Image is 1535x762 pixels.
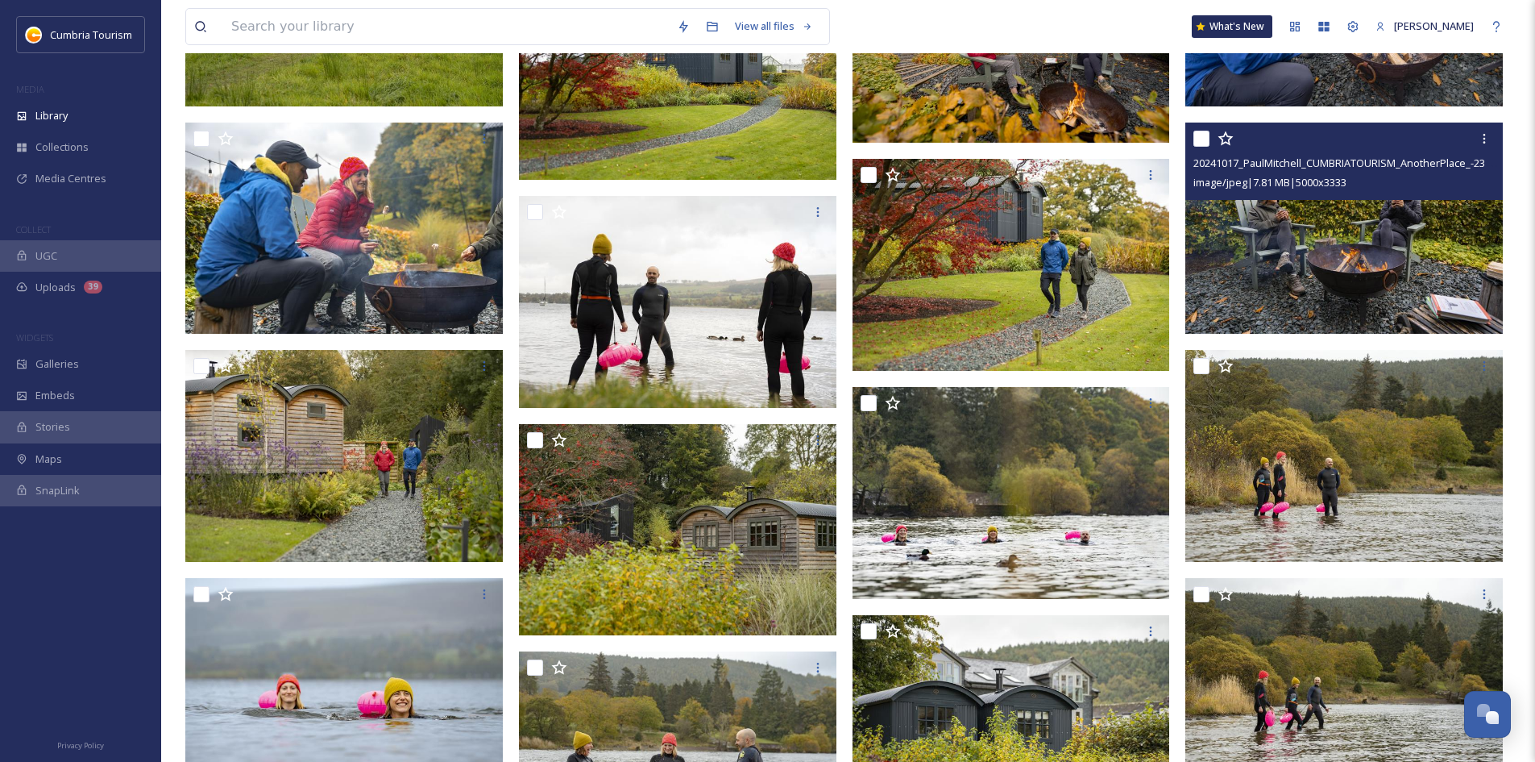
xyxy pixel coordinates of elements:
button: Open Chat [1464,691,1511,738]
span: MEDIA [16,83,44,95]
img: 20241017_PaulMitchell_CUMBRIATOURISM_AnotherPlace_-83.jpg [519,196,836,408]
span: [PERSON_NAME] [1394,19,1474,33]
span: 20241017_PaulMitchell_CUMBRIATOURISM_AnotherPlace_-23.jpg [1193,155,1502,170]
span: Maps [35,452,62,467]
a: What's New [1192,15,1272,38]
img: 20241017_PaulMitchell_CUMBRIATOURISM_AnotherPlace_-73.jpg [185,350,503,562]
img: 20241017_PaulMitchell_CUMBRIATOURISM_AnotherPlace_-27.jpg [185,122,503,334]
span: UGC [35,248,57,264]
span: Privacy Policy [57,740,104,751]
span: Library [35,108,68,123]
span: Uploads [35,280,76,295]
img: 20241017_PaulMitchell_CUMBRIATOURISM_AnotherPlace_-108.jpg [853,387,1170,599]
input: Search your library [223,9,669,44]
span: Galleries [35,356,79,372]
div: 39 [84,281,102,294]
span: Media Centres [35,171,106,186]
span: Embeds [35,388,75,403]
img: 20241017_PaulMitchell_CUMBRIATOURISM_AnotherPlace_-86.jpg [1185,350,1503,562]
a: View all files [727,10,821,42]
img: 20241017_PaulMitchell_CUMBRIATOURISM_AnotherPlace_-67.jpg [853,159,1170,371]
img: images.jpg [26,27,42,43]
span: image/jpeg | 7.81 MB | 5000 x 3333 [1193,175,1346,189]
span: WIDGETS [16,331,53,344]
span: COLLECT [16,223,51,235]
span: Cumbria Tourism [50,27,132,42]
img: 20241017_PaulMitchell_CUMBRIATOURISM_AnotherPlace_-64.jpg [519,424,836,636]
a: Privacy Policy [57,735,104,754]
img: 20241017_PaulMitchell_CUMBRIATOURISM_AnotherPlace_-23.jpg [1185,122,1503,334]
span: Collections [35,139,89,155]
a: [PERSON_NAME] [1367,10,1482,42]
span: Stories [35,419,70,435]
span: SnapLink [35,483,80,498]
